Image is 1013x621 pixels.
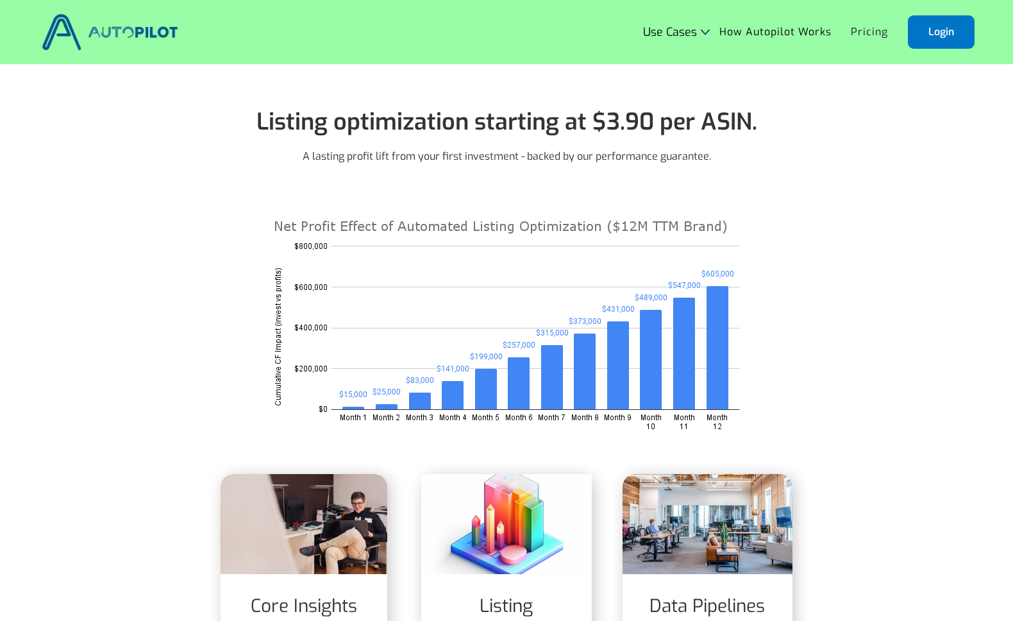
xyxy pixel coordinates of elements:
div: Use Cases [643,26,697,38]
h1: Data Pipelines [649,595,765,618]
span: Listing optimization starting at $3.90 per ASIN. [256,106,757,137]
h1: Core Insights [251,595,357,618]
a: Pricing [841,20,898,44]
img: Icon Rounded Chevron Dark - BRIX Templates [701,29,710,35]
a: Login [908,15,975,49]
p: A lasting profit lift from your first investment - backed by our performance guarantee. [303,149,711,164]
a: How Autopilot Works [710,20,841,44]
